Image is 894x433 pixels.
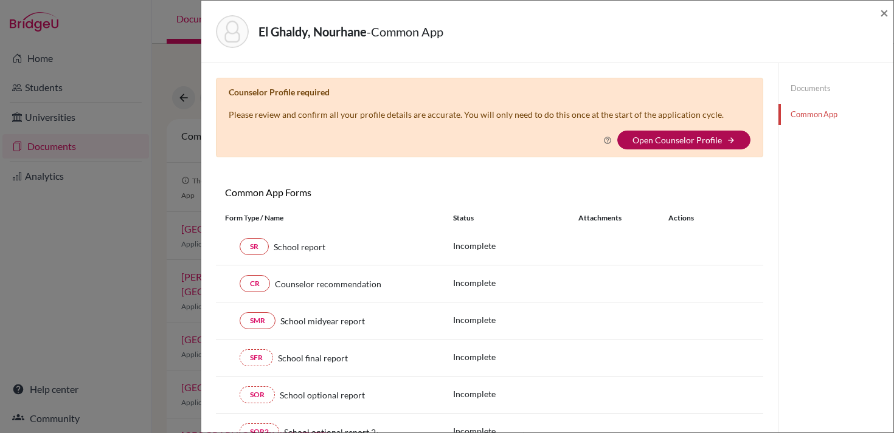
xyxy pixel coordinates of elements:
[778,104,893,125] a: Common App
[229,87,330,97] b: Counselor Profile required
[278,352,348,364] span: School final report
[578,213,654,223] div: Attachments
[453,213,578,223] div: Status
[880,5,889,20] button: Close
[229,108,724,121] p: Please review and confirm all your profile details are accurate. You will only need to do this on...
[240,238,269,255] a: SR
[727,136,735,145] i: arrow_forward
[778,78,893,99] a: Documents
[240,386,275,403] a: SOR
[274,240,325,253] span: School report
[654,213,729,223] div: Actions
[453,276,578,289] p: Incomplete
[240,275,270,292] a: CR
[280,389,365,401] span: School optional report
[216,186,490,198] h6: Common App Forms
[617,131,750,149] button: Open Counselor Profilearrow_forward
[240,349,273,366] a: SFR
[880,4,889,21] span: ×
[280,315,365,327] span: School midyear report
[453,350,578,363] p: Incomplete
[453,387,578,400] p: Incomplete
[367,24,443,39] span: - Common App
[258,24,367,39] strong: El Ghaldy, Nourhane
[216,213,444,223] div: Form Type / Name
[275,278,381,290] span: Counselor recommendation
[240,312,275,329] a: SMR
[632,135,722,145] a: Open Counselor Profile
[453,239,578,252] p: Incomplete
[453,313,578,326] p: Incomplete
